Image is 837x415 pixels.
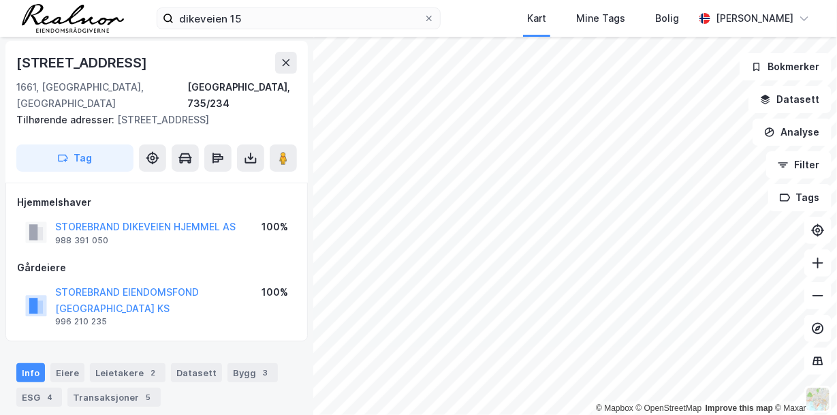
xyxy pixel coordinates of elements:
a: Mapbox [596,403,633,413]
div: Bolig [655,10,679,27]
div: Leietakere [90,363,165,382]
iframe: Chat Widget [769,350,837,415]
div: Bygg [227,363,278,382]
a: OpenStreetMap [636,403,702,413]
div: ESG [16,388,62,407]
div: [GEOGRAPHIC_DATA], 735/234 [187,79,297,112]
button: Tag [16,144,133,172]
div: Eiere [50,363,84,382]
div: [PERSON_NAME] [716,10,793,27]
div: Kontrollprogram for chat [769,350,837,415]
a: Improve this map [706,403,773,413]
div: 988 391 050 [55,235,108,246]
div: 5 [142,390,155,404]
div: 2 [146,366,160,380]
button: Bokmerker [740,53,832,80]
div: Gårdeiere [17,260,296,276]
input: Søk på adresse, matrikkel, gårdeiere, leietakere eller personer [174,8,424,29]
div: 4 [43,390,57,404]
div: Transaksjoner [67,388,161,407]
div: 100% [262,219,288,235]
button: Tags [768,184,832,211]
img: realnor-logo.934646d98de889bb5806.png [22,4,124,33]
div: Datasett [171,363,222,382]
div: Mine Tags [576,10,625,27]
div: Kart [527,10,546,27]
div: 100% [262,284,288,301]
div: [STREET_ADDRESS] [16,52,150,74]
button: Analyse [753,119,832,146]
div: 3 [259,366,272,380]
div: Hjemmelshaver [17,194,296,211]
button: Filter [766,151,832,179]
button: Datasett [748,86,832,113]
div: [STREET_ADDRESS] [16,112,286,128]
span: Tilhørende adresser: [16,114,117,125]
div: 996 210 235 [55,316,107,327]
div: 1661, [GEOGRAPHIC_DATA], [GEOGRAPHIC_DATA] [16,79,187,112]
div: Info [16,363,45,382]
